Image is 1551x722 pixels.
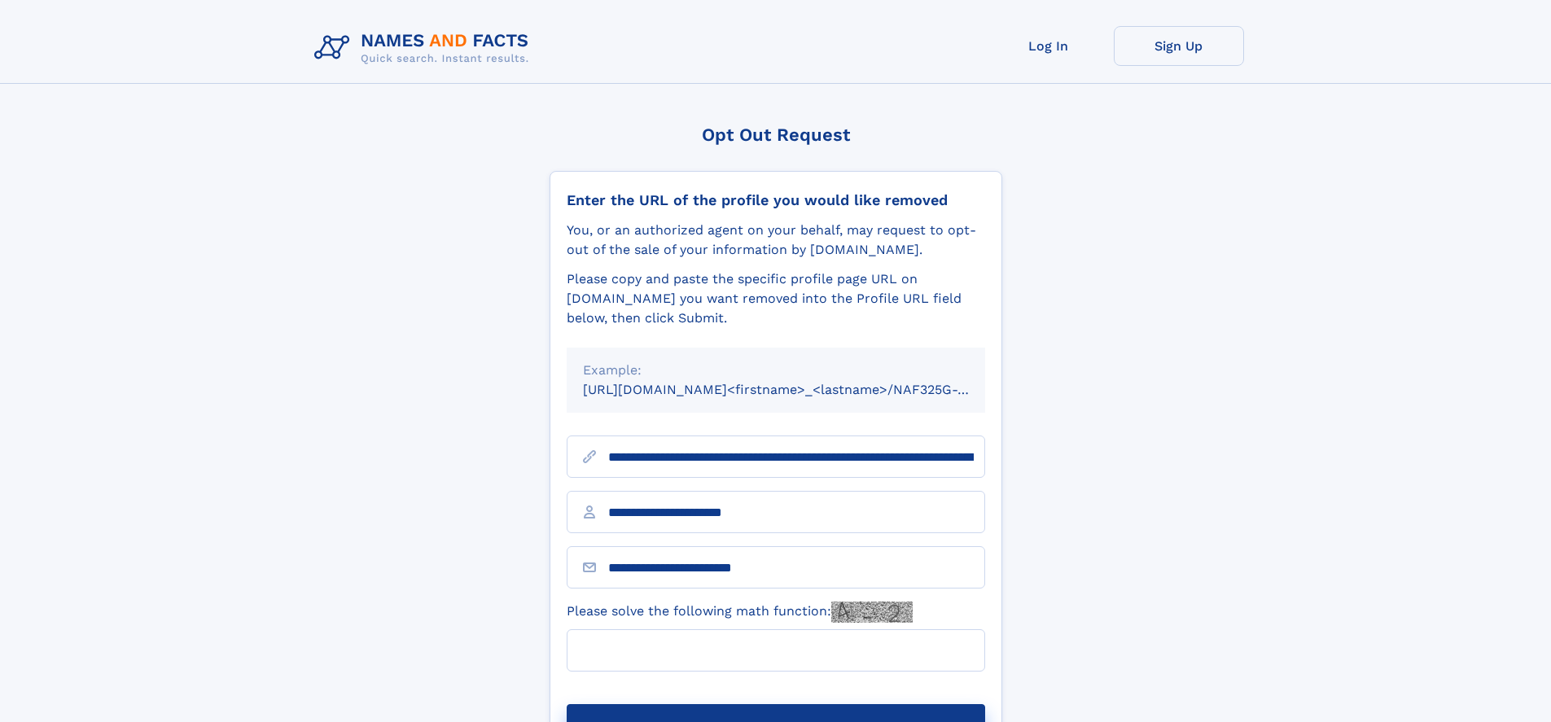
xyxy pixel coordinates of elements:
a: Log In [984,26,1114,66]
small: [URL][DOMAIN_NAME]<firstname>_<lastname>/NAF325G-xxxxxxxx [583,382,1016,397]
label: Please solve the following math function: [567,602,913,623]
a: Sign Up [1114,26,1244,66]
div: Enter the URL of the profile you would like removed [567,191,985,209]
div: Please copy and paste the specific profile page URL on [DOMAIN_NAME] you want removed into the Pr... [567,269,985,328]
div: Example: [583,361,969,380]
div: Opt Out Request [550,125,1002,145]
div: You, or an authorized agent on your behalf, may request to opt-out of the sale of your informatio... [567,221,985,260]
img: Logo Names and Facts [308,26,542,70]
